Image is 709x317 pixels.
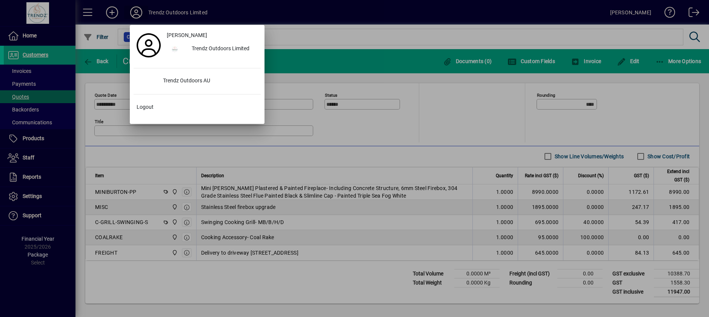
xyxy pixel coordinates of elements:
a: [PERSON_NAME] [164,29,261,42]
button: Trendz Outdoors AU [134,74,261,88]
a: Profile [134,39,164,52]
span: Logout [137,103,154,111]
span: [PERSON_NAME] [167,31,207,39]
div: Trendz Outdoors AU [157,74,261,88]
button: Logout [134,101,261,114]
button: Trendz Outdoors Limited [164,42,261,56]
div: Trendz Outdoors Limited [186,42,261,56]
